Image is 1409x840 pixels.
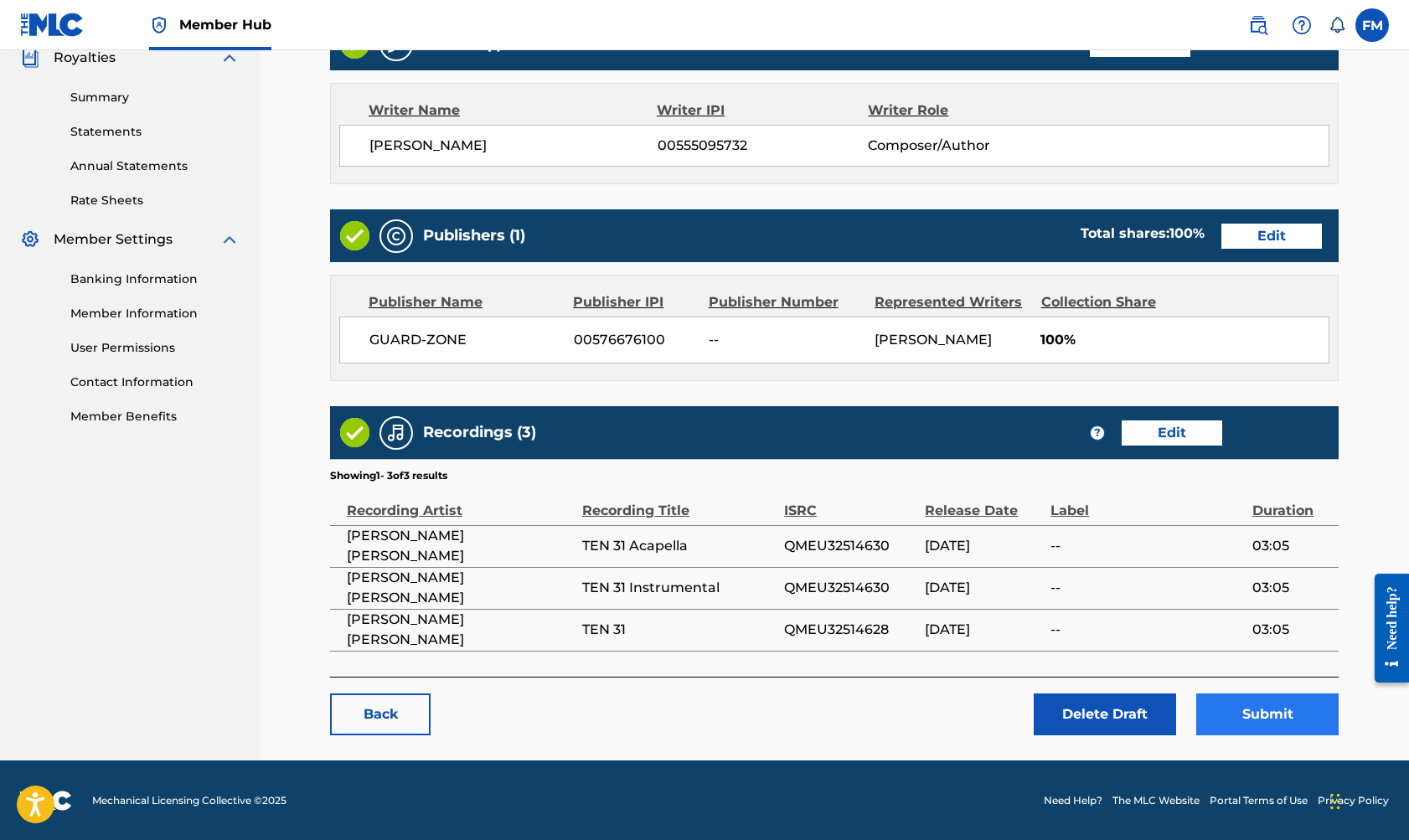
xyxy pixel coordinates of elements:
div: Writer Name [369,100,657,121]
h5: Publishers (1) [423,226,525,245]
div: User Menu [1355,8,1389,42]
a: Edit [1221,224,1322,249]
span: 03:05 [1252,620,1330,640]
div: Total shares: [1081,224,1205,244]
span: [PERSON_NAME] [369,136,658,156]
button: Submit [1196,693,1339,735]
span: 100 % [1169,225,1205,241]
span: [DATE] [925,536,1042,556]
span: Composer/Author [868,136,1060,156]
img: Member Settings [20,229,40,250]
div: Label [1050,483,1244,521]
a: Need Help? [1044,793,1102,808]
a: Rate Sheets [70,192,240,209]
span: [PERSON_NAME] [PERSON_NAME] [347,610,574,650]
p: Showing 1 - 3 of 3 results [330,468,447,483]
span: Royalties [54,48,116,68]
div: Publisher Number [709,292,863,312]
span: QMEU32514630 [784,578,917,598]
span: [PERSON_NAME] [PERSON_NAME] [347,568,574,608]
a: Banking Information [70,271,240,288]
span: [DATE] [925,620,1042,640]
img: Top Rightsholder [149,15,169,35]
img: MLC Logo [20,13,85,37]
div: Drag [1330,776,1340,827]
div: Recording Title [582,483,776,521]
img: Publishers [386,226,406,246]
div: Writer Role [868,100,1060,121]
div: Collection Share [1041,292,1185,312]
span: [PERSON_NAME] [PERSON_NAME] [347,526,574,566]
img: expand [219,229,240,250]
a: Portal Terms of Use [1210,793,1308,808]
a: Contact Information [70,374,240,391]
span: TEN 31 Instrumental [582,578,776,598]
span: 03:05 [1252,536,1330,556]
a: Public Search [1241,8,1275,42]
div: Represented Writers [875,292,1029,312]
h5: Recordings (3) [423,423,536,442]
div: Help [1285,8,1319,42]
img: logo [20,791,72,811]
div: Release Date [925,483,1042,521]
a: Member Information [70,305,240,322]
img: Royalties [20,48,40,68]
span: -- [1050,578,1244,598]
span: QMEU32514630 [784,536,917,556]
div: Duration [1252,483,1330,521]
a: Summary [70,89,240,106]
div: Notifications [1329,17,1345,33]
a: The MLC Website [1112,793,1200,808]
div: Publisher Name [369,292,560,312]
span: TEN 31 [582,620,776,640]
div: Recording Artist [347,483,574,521]
img: Valid [340,418,369,447]
span: 00576676100 [574,330,696,350]
div: Publisher IPI [573,292,695,312]
a: Back [330,693,431,735]
img: help [1292,15,1312,35]
a: Privacy Policy [1318,793,1389,808]
span: [PERSON_NAME] [875,332,992,348]
img: Valid [340,221,369,250]
span: -- [1050,620,1244,640]
img: Recordings [386,423,406,443]
iframe: Resource Center [1362,557,1409,700]
div: ISRC [784,483,917,521]
span: ? [1091,426,1104,440]
a: Edit [1122,420,1222,446]
span: 100% [1040,330,1329,350]
iframe: Chat Widget [1325,760,1409,840]
span: 03:05 [1252,578,1330,598]
span: 00555095732 [658,136,869,156]
a: Statements [70,123,240,141]
div: Writer IPI [657,100,868,121]
a: Member Benefits [70,408,240,425]
span: -- [1050,536,1244,556]
span: -- [709,330,862,350]
a: Annual Statements [70,157,240,175]
img: search [1248,15,1268,35]
span: TEN 31 Acapella [582,536,776,556]
span: Mechanical Licensing Collective © 2025 [92,793,286,808]
img: expand [219,48,240,68]
button: Delete Draft [1034,693,1176,735]
span: Member Settings [54,229,173,250]
a: User Permissions [70,339,240,357]
span: QMEU32514628 [784,620,917,640]
span: GUARD-ZONE [369,330,561,350]
span: [DATE] [925,578,1042,598]
span: Member Hub [179,15,271,34]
